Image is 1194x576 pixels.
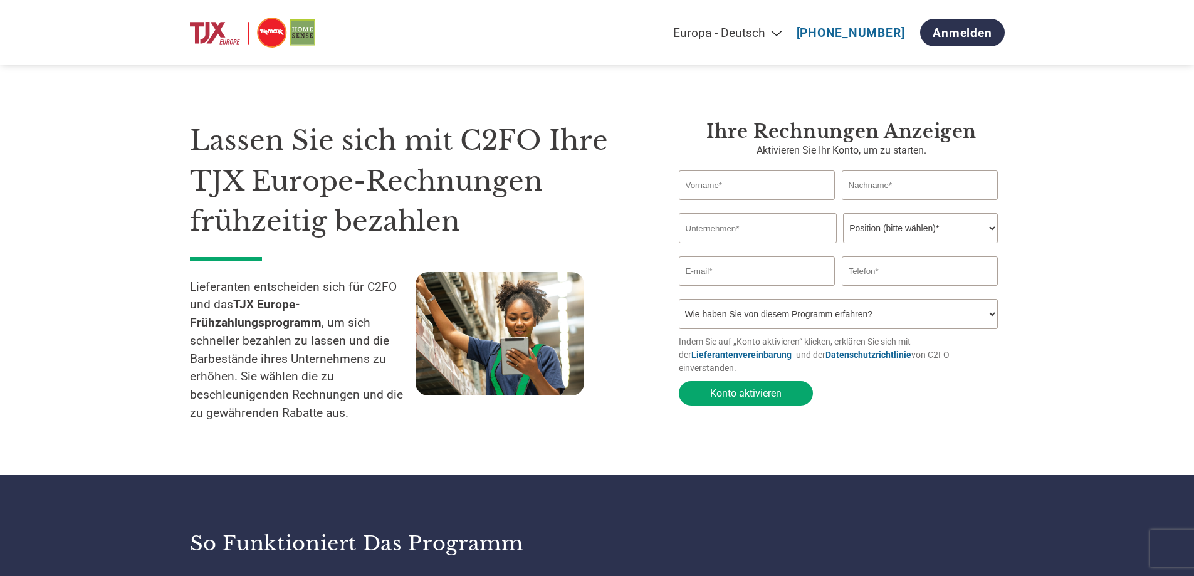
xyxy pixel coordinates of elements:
[843,213,998,243] select: Title/Role
[797,26,905,40] a: [PHONE_NUMBER]
[190,297,322,330] strong: TJX Europe-Frühzahlungsprogramm
[679,201,835,208] div: Invalid first name or first name is too long
[190,120,641,242] h1: Lassen Sie sich mit C2FO Ihre TJX Europe-Rechnungen frühzeitig bezahlen
[842,201,998,208] div: Invalid last name or last name is too long
[920,19,1004,46] a: Anmelden
[190,531,582,556] h3: So funktioniert das Programm
[679,244,998,251] div: Invalid company name or company name is too long
[190,16,315,50] img: TJX Europe
[691,350,792,360] a: Lieferantenvereinbarung
[679,213,837,243] input: Unternehmen*
[825,350,911,360] a: Datenschutzrichtlinie
[679,120,1005,143] h3: Ihre Rechnungen anzeigen
[679,381,813,406] button: Konto aktivieren
[416,272,584,395] img: supply chain worker
[679,170,835,200] input: Vorname*
[190,278,416,422] p: Lieferanten entscheiden sich für C2FO und das , um sich schneller bezahlen zu lassen und die Barb...
[842,287,998,294] div: Inavlid Phone Number
[679,287,835,294] div: Inavlid Email Address
[842,170,998,200] input: Nachname*
[679,335,1005,375] p: Indem Sie auf „Konto aktivieren“ klicken, erklären Sie sich mit der - und der von C2FO einverstan...
[679,143,1005,158] p: Aktivieren Sie Ihr Konto, um zu starten.
[679,256,835,286] input: Invalid Email format
[842,256,998,286] input: Telefon*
